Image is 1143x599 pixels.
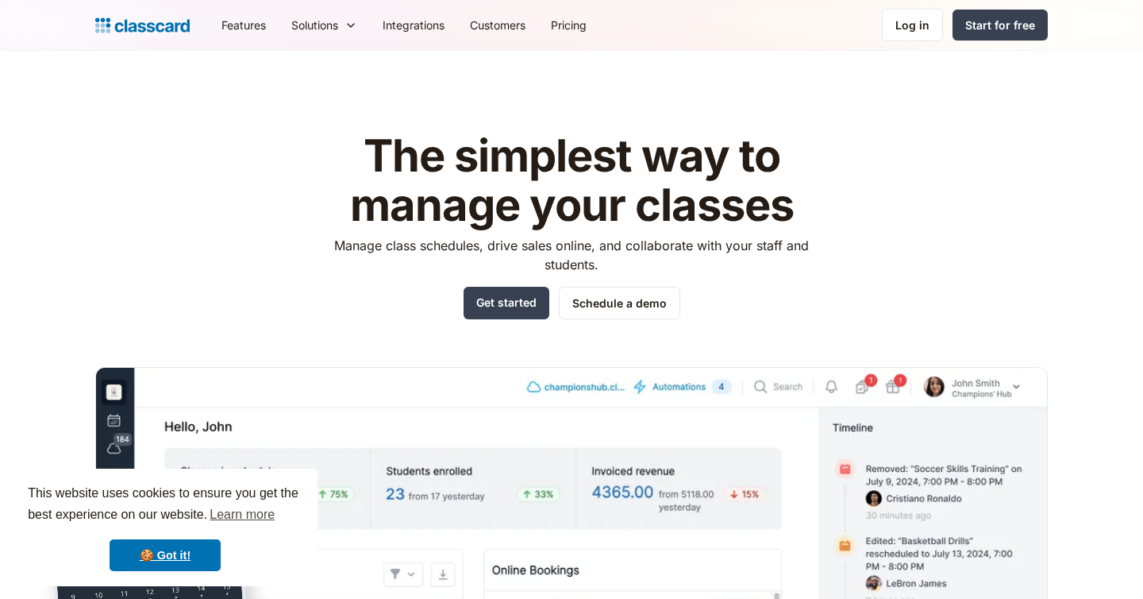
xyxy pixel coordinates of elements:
[28,484,302,527] span: This website uses cookies to ensure you get the best experience on our website.
[291,17,338,33] div: Solutions
[457,7,538,43] a: Customers
[320,132,824,230] h1: The simplest way to manage your classes
[209,7,279,43] a: Features
[279,7,370,43] div: Solutions
[882,9,943,41] a: Log in
[965,17,1035,33] div: Start for free
[464,287,549,319] a: Get started
[13,469,317,586] div: cookieconsent
[559,287,680,319] a: Schedule a demo
[95,14,190,37] a: Logo
[110,539,221,571] a: dismiss cookie message
[538,7,599,43] a: Pricing
[207,503,277,527] a: learn more about cookies
[952,10,1048,41] a: Start for free
[895,17,929,33] div: Log in
[370,7,457,43] a: Integrations
[320,236,824,274] p: Manage class schedules, drive sales online, and collaborate with your staff and students.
